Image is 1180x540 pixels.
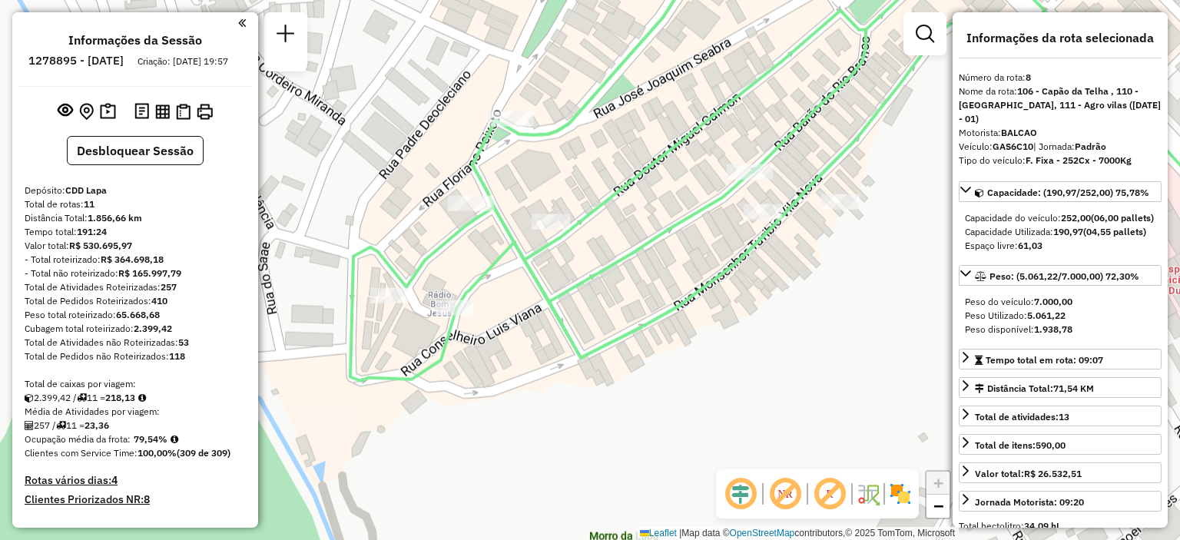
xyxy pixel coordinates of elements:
[975,439,1066,452] div: Total de itens:
[1018,240,1042,251] strong: 61,03
[1024,520,1061,532] strong: 34,09 hL
[144,492,150,506] strong: 8
[65,184,107,196] strong: CDD Lapa
[101,253,164,265] strong: R$ 364.698,18
[959,71,1162,84] div: Número da rota:
[25,526,246,539] h4: Transportadoras
[965,323,1155,336] div: Peso disponível:
[131,55,234,68] div: Criação: [DATE] 19:57
[1036,439,1066,451] strong: 590,00
[959,377,1162,398] a: Distância Total:71,54 KM
[88,212,142,224] strong: 1.856,66 km
[25,322,246,336] div: Cubagem total roteirizado:
[161,281,177,293] strong: 257
[933,496,943,515] span: −
[987,187,1149,198] span: Capacidade: (190,97/252,00) 75,78%
[194,101,216,123] button: Imprimir Rotas
[1024,468,1082,479] strong: R$ 26.532,51
[105,392,135,403] strong: 218,13
[1026,71,1031,83] strong: 8
[85,419,109,431] strong: 23,36
[25,433,131,445] span: Ocupação média da frota:
[25,294,246,308] div: Total de Pedidos Roteirizados:
[77,393,87,403] i: Total de rotas
[76,100,97,124] button: Centralizar mapa no depósito ou ponto de apoio
[959,406,1162,426] a: Total de atividades:13
[25,253,246,267] div: - Total roteirizado:
[56,421,66,430] i: Total de rotas
[888,482,913,506] img: Exibir/Ocultar setores
[965,296,1072,307] span: Peso do veículo:
[1001,127,1037,138] strong: BALCAO
[151,295,167,306] strong: 410
[55,99,76,124] button: Exibir sessão original
[1034,323,1072,335] strong: 1.938,78
[138,393,146,403] i: Meta Caixas/viagem: 206,52 Diferença: 11,61
[640,528,677,538] a: Leaflet
[134,323,172,334] strong: 2.399,42
[959,491,1162,512] a: Jornada Motorista: 09:20
[1083,226,1146,237] strong: (04,55 pallets)
[25,280,246,294] div: Total de Atividades Roteirizadas:
[959,265,1162,286] a: Peso: (5.061,22/7.000,00) 72,30%
[926,472,950,495] a: Zoom in
[965,225,1155,239] div: Capacidade Utilizada:
[84,198,94,210] strong: 11
[69,240,132,251] strong: R$ 530.695,97
[959,85,1161,124] strong: 106 - Capão da Telha , 110 - [GEOGRAPHIC_DATA], 111 - Agro vilas ([DATE] - 01)
[28,54,124,68] h6: 1278895 - [DATE]
[1026,154,1132,166] strong: F. Fixa - 252Cx - 7000Kg
[25,308,246,322] div: Peso total roteirizado:
[730,528,795,538] a: OpenStreetMap
[1033,141,1106,152] span: | Jornada:
[25,350,246,363] div: Total de Pedidos não Roteirizados:
[959,126,1162,140] div: Motorista:
[959,154,1162,167] div: Tipo do veículo:
[152,101,173,121] button: Visualizar relatório de Roteirização
[25,377,246,391] div: Total de caixas por viagem:
[116,309,160,320] strong: 65.668,68
[975,495,1084,509] div: Jornada Motorista: 09:20
[965,309,1155,323] div: Peso Utilizado:
[25,447,138,459] span: Clientes com Service Time:
[1091,212,1154,224] strong: (06,00 pallets)
[933,473,943,492] span: +
[25,184,246,197] div: Depósito:
[68,33,202,48] h4: Informações da Sessão
[959,434,1162,455] a: Total de itens:590,00
[959,181,1162,202] a: Capacidade: (190,97/252,00) 75,78%
[975,411,1069,422] span: Total de atividades:
[177,447,230,459] strong: (309 de 309)
[67,136,204,165] button: Desbloquear Sessão
[25,405,246,419] div: Média de Atividades por viagem:
[25,225,246,239] div: Tempo total:
[1027,310,1066,321] strong: 5.061,22
[169,350,185,362] strong: 118
[77,226,107,237] strong: 191:24
[965,211,1155,225] div: Capacidade do veículo:
[959,519,1162,533] div: Total hectolitro:
[25,474,246,487] h4: Rotas vários dias:
[910,18,940,49] a: Exibir filtros
[856,482,880,506] img: Fluxo de ruas
[959,289,1162,343] div: Peso: (5.061,22/7.000,00) 72,30%
[989,270,1139,282] span: Peso: (5.061,22/7.000,00) 72,30%
[959,205,1162,259] div: Capacidade: (190,97/252,00) 75,78%
[959,84,1162,126] div: Nome da rota:
[25,391,246,405] div: 2.399,42 / 11 =
[1059,411,1069,422] strong: 13
[270,18,301,53] a: Nova sessão e pesquisa
[959,140,1162,154] div: Veículo:
[959,349,1162,369] a: Tempo total em rota: 09:07
[173,101,194,123] button: Visualizar Romaneio
[138,447,177,459] strong: 100,00%
[25,393,34,403] i: Cubagem total roteirizado
[111,473,118,487] strong: 4
[975,382,1094,396] div: Distância Total:
[178,336,189,348] strong: 53
[25,197,246,211] div: Total de rotas:
[986,354,1103,366] span: Tempo total em rota: 09:07
[25,419,246,432] div: 257 / 11 =
[25,421,34,430] i: Total de Atividades
[25,211,246,225] div: Distância Total:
